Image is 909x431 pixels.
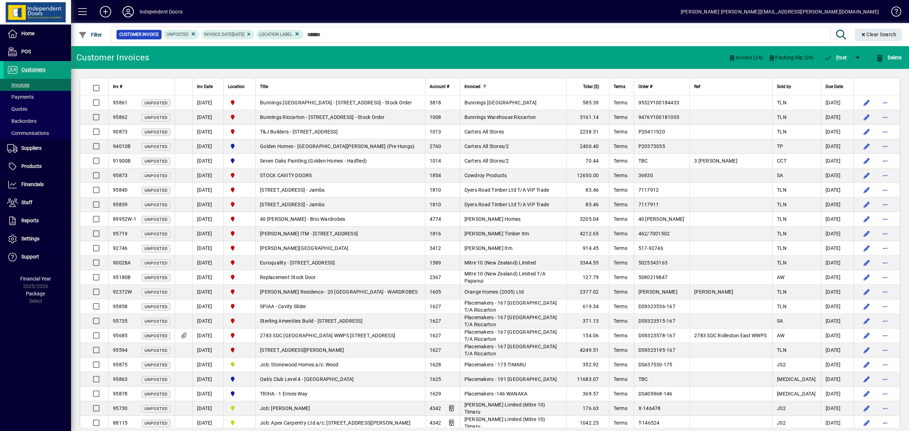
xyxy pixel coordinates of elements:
[260,158,367,164] span: Seven Oaks Painting (Golden Homes - Hadfied)
[777,129,786,135] span: TLN
[861,344,872,356] button: Edit
[197,83,219,91] div: Inv Date
[861,213,872,225] button: Edit
[228,171,251,179] span: Christchurch
[464,129,504,135] span: Carters All Stores
[777,83,791,91] span: Sold by
[117,5,140,18] button: Profile
[228,215,251,223] span: Christchurch
[464,231,529,236] span: [PERSON_NAME] Timber Itm
[228,83,245,91] span: Location
[777,173,783,178] span: SA
[21,181,44,187] span: Financials
[228,157,251,165] span: Cromwell Central Otago
[4,158,71,175] a: Products
[430,83,449,91] span: Account #
[192,125,223,139] td: [DATE]
[430,187,441,193] span: 1810
[228,142,251,150] span: Cromwell Central Otago
[259,32,292,37] span: Location Label
[21,254,39,260] span: Support
[145,275,168,280] span: Unposted
[228,244,251,252] span: Christchurch
[638,289,677,295] span: [PERSON_NAME]
[614,202,627,207] span: Terms
[192,110,223,125] td: [DATE]
[260,202,325,207] span: [STREET_ADDRESS] - Jambs
[822,51,849,64] button: Post
[821,256,854,270] td: [DATE]
[566,299,609,314] td: 619.34
[880,170,891,181] button: More options
[571,83,605,91] div: Total ($)
[21,31,34,36] span: Home
[880,257,891,268] button: More options
[861,286,872,298] button: Edit
[7,82,29,88] span: Invoices
[861,388,872,399] button: Edit
[638,83,686,91] div: Order #
[614,83,625,91] span: Terms
[145,261,168,266] span: Unposted
[861,155,872,167] button: Edit
[821,285,854,299] td: [DATE]
[145,174,168,178] span: Unposted
[638,187,659,193] span: 7117912
[464,260,536,266] span: Mitre 10 (New Zealand) Limited
[861,359,872,370] button: Edit
[766,51,817,64] button: Packing Slip (24)
[167,32,189,37] span: Unposted
[694,83,768,91] div: Ref
[21,67,45,72] span: Customers
[566,154,609,168] td: 70.44
[861,97,872,108] button: Edit
[430,245,441,251] span: 3412
[260,83,421,91] div: Title
[880,330,891,341] button: More options
[228,83,251,91] div: Location
[566,183,609,197] td: 83.46
[192,299,223,314] td: [DATE]
[464,83,480,91] span: Invoiced
[886,1,900,24] a: Knowledge Base
[821,241,854,256] td: [DATE]
[78,32,102,38] span: Filter
[228,201,251,208] span: Christchurch
[638,231,670,236] span: 462/7001502
[113,143,131,149] span: 94010B
[566,110,609,125] td: 3161.14
[192,270,223,285] td: [DATE]
[113,231,127,236] span: 95719
[861,170,872,181] button: Edit
[4,176,71,193] a: Financials
[821,299,854,314] td: [DATE]
[113,245,127,251] span: 92746
[880,141,891,152] button: More options
[21,218,39,223] span: Reports
[192,285,223,299] td: [DATE]
[880,286,891,298] button: More options
[638,158,648,164] span: TBC
[145,290,168,295] span: Unposted
[777,202,786,207] span: TLN
[777,83,817,91] div: Sold by
[880,403,891,414] button: More options
[4,230,71,248] a: Settings
[145,232,168,236] span: Unposted
[777,274,785,280] span: AW
[113,129,127,135] span: 90873
[260,216,345,222] span: 40 [PERSON_NAME] - Brio Wardrobes
[260,187,325,193] span: [STREET_ADDRESS] - Jambs
[192,197,223,212] td: [DATE]
[868,51,909,64] app-page-header-button: Delete selection
[861,301,872,312] button: Edit
[145,130,168,135] span: Unposted
[113,173,127,178] span: 95873
[464,100,537,105] span: Bunnings [GEOGRAPHIC_DATA]
[880,272,891,283] button: More options
[777,260,786,266] span: TLN
[880,111,891,123] button: More options
[880,97,891,108] button: More options
[614,187,627,193] span: Terms
[113,114,127,120] span: 95862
